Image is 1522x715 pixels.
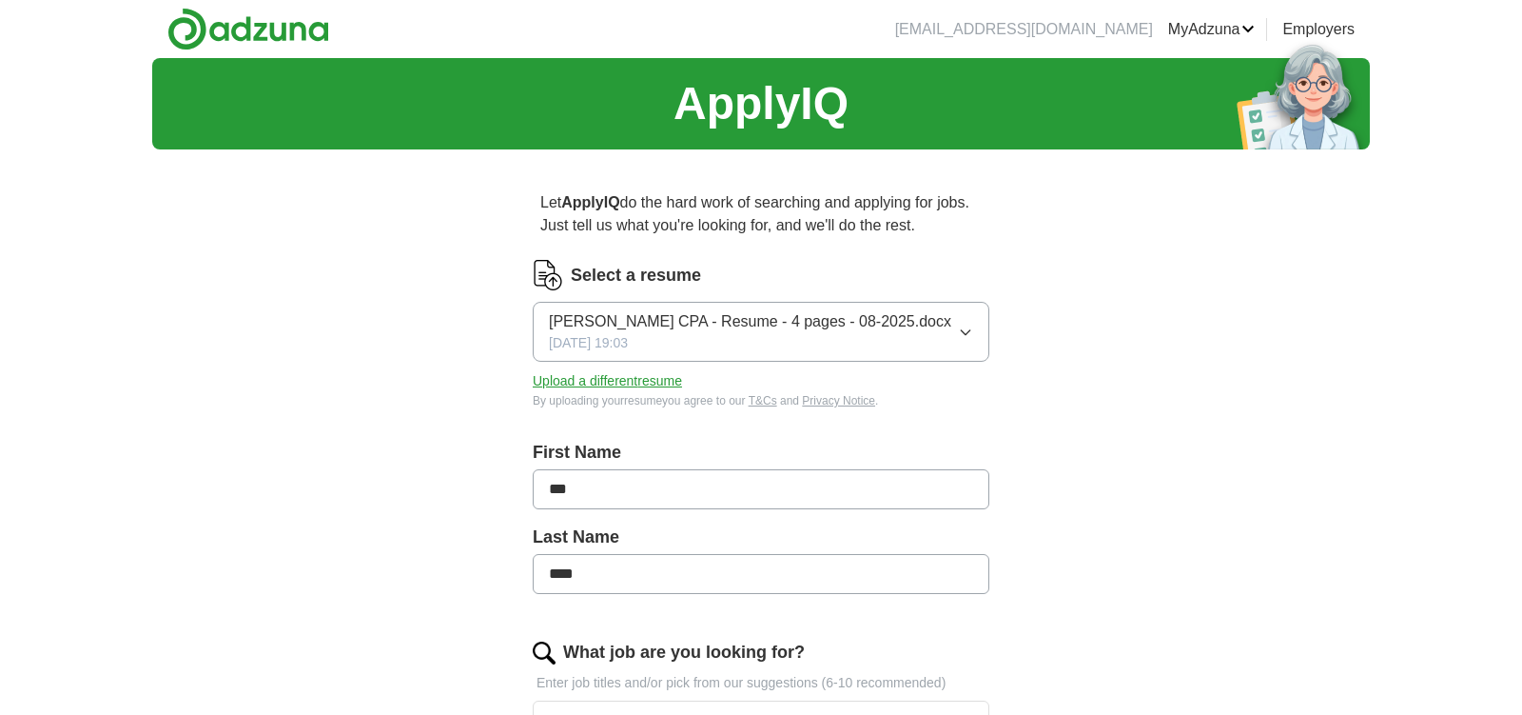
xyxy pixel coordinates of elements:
[895,18,1153,41] li: [EMAIL_ADDRESS][DOMAIN_NAME]
[533,642,556,665] img: search.png
[533,525,989,550] label: Last Name
[533,392,989,409] div: By uploading your resume you agree to our and .
[561,194,619,210] strong: ApplyIQ
[571,263,701,288] label: Select a resume
[533,371,682,391] button: Upload a differentresume
[802,394,875,407] a: Privacy Notice
[533,302,989,362] button: [PERSON_NAME] CPA - Resume - 4 pages - 08-2025.docx[DATE] 19:03
[533,184,989,245] p: Let do the hard work of searching and applying for jobs. Just tell us what you're looking for, an...
[533,440,989,466] label: First Name
[167,8,329,50] img: Adzuna logo
[533,260,563,290] img: CV Icon
[549,333,628,353] span: [DATE] 19:03
[1282,18,1355,41] a: Employers
[533,673,989,693] p: Enter job titles and/or pick from our suggestions (6-10 recommended)
[563,640,805,665] label: What job are you looking for?
[749,394,777,407] a: T&Cs
[1168,18,1256,41] a: MyAdzuna
[673,70,849,138] h1: ApplyIQ
[549,310,951,333] span: [PERSON_NAME] CPA - Resume - 4 pages - 08-2025.docx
